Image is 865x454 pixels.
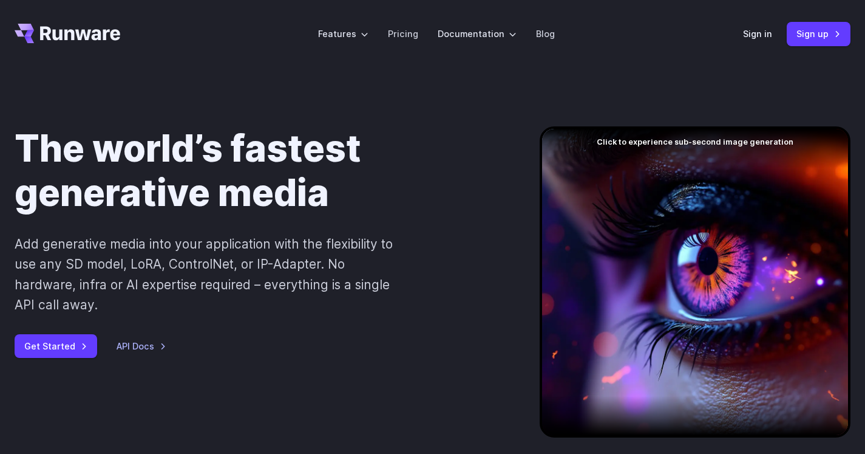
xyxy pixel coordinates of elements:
a: Sign up [787,22,850,46]
a: Get Started [15,334,97,358]
a: Blog [536,27,555,41]
a: Sign in [743,27,772,41]
p: Add generative media into your application with the flexibility to use any SD model, LoRA, Contro... [15,234,404,315]
a: API Docs [117,339,166,353]
a: Pricing [388,27,418,41]
a: Go to / [15,24,120,43]
label: Features [318,27,368,41]
label: Documentation [438,27,517,41]
h1: The world’s fastest generative media [15,126,501,215]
